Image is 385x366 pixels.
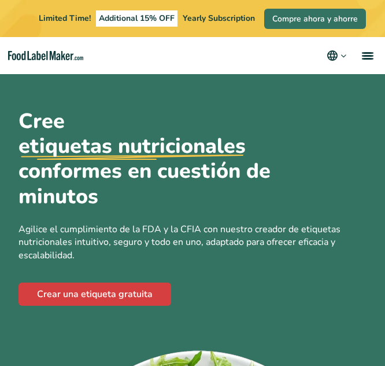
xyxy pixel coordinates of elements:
a: Crear una etiqueta gratuita [18,283,171,306]
span: Yearly Subscription [183,13,255,24]
u: etiquetas nutricionales [18,134,246,159]
h1: Cree conformes en cuestión de minutos [18,74,273,209]
a: menu [348,37,385,74]
a: Food Label Maker homepage [8,51,83,61]
a: Compre ahora y ahorre [264,9,366,29]
span: Limited Time! [39,13,91,24]
button: Change language [325,49,348,63]
span: Additional 15% OFF [96,10,177,27]
span: Agilice el cumplimiento de la FDA y la CFIA con nuestro creador de etiquetas nutricionales intuit... [18,223,340,262]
